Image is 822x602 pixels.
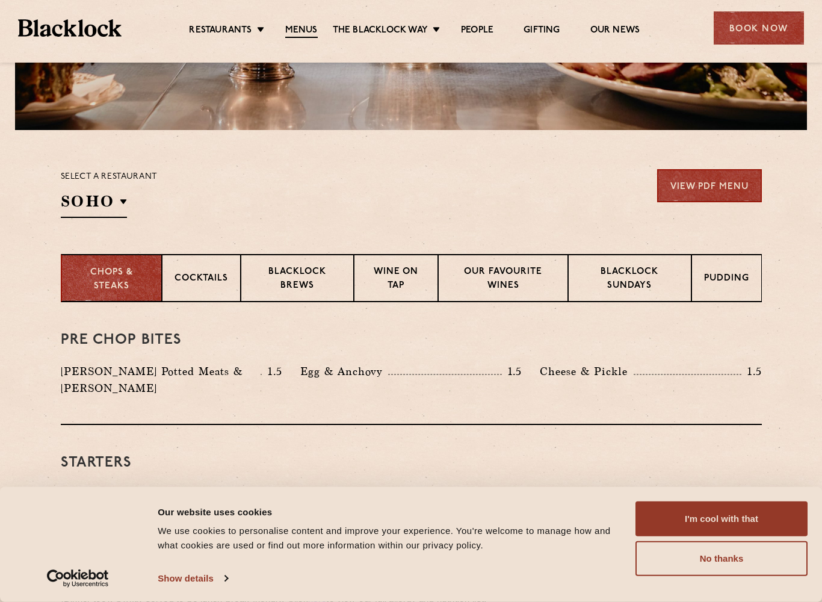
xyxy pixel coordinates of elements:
[300,486,412,503] p: Pig's Head on Toast
[189,25,252,37] a: Restaurants
[524,25,560,37] a: Gifting
[61,455,762,471] h3: Starters
[158,504,622,519] div: Our website uses cookies
[74,266,149,293] p: Chops & Steaks
[158,524,622,553] div: We use cookies to personalise content and improve your experience. You're welcome to manage how a...
[590,25,640,37] a: Our News
[61,169,158,185] p: Select a restaurant
[451,265,555,294] p: Our favourite wines
[741,364,762,379] p: 1.5
[262,364,282,379] p: 1.5
[253,265,341,294] p: Blacklock Brews
[635,501,808,536] button: I'm cool with that
[657,169,762,202] a: View PDF Menu
[61,363,261,397] p: [PERSON_NAME] Potted Meats & [PERSON_NAME]
[333,25,428,37] a: The Blacklock Way
[540,363,634,380] p: Cheese & Pickle
[158,569,227,588] a: Show details
[714,11,804,45] div: Book Now
[61,332,762,348] h3: Pre Chop Bites
[61,191,127,218] h2: SOHO
[366,265,425,294] p: Wine on Tap
[25,569,131,588] a: Usercentrics Cookiebot - opens in a new window
[502,364,522,379] p: 1.5
[61,486,177,503] p: Mushrooms on Toast
[461,25,493,37] a: People
[635,541,808,576] button: No thanks
[18,19,122,37] img: BL_Textured_Logo-footer-cropped.svg
[704,272,749,287] p: Pudding
[581,265,679,294] p: Blacklock Sundays
[540,486,638,503] p: Crayfish Cocktail
[300,363,388,380] p: Egg & Anchovy
[285,25,318,38] a: Menus
[175,272,228,287] p: Cocktails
